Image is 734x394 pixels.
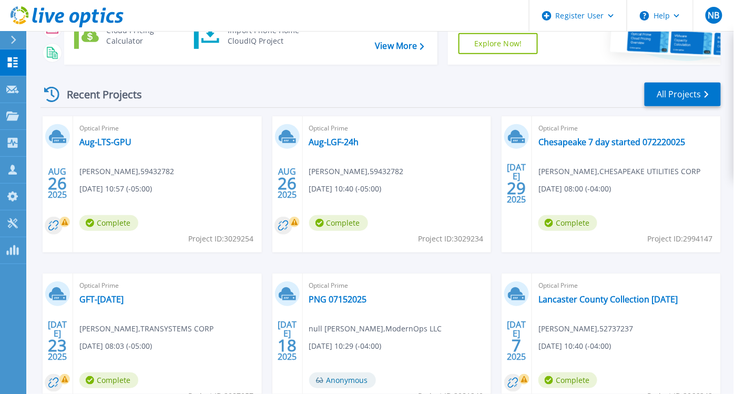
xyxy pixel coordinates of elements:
div: [DATE] 2025 [47,321,67,360]
span: [DATE] 08:00 (-04:00) [538,183,611,195]
span: 23 [48,341,67,350]
span: 26 [278,179,297,188]
span: Complete [79,215,138,231]
div: AUG 2025 [277,164,297,203]
span: 29 [507,184,526,193]
span: [PERSON_NAME] , 52737237 [538,323,633,335]
span: [PERSON_NAME] , 59432782 [79,166,174,177]
span: Project ID: 3029254 [189,233,254,245]
span: [PERSON_NAME] , TRANSYSTEMS CORP [79,323,213,335]
a: Chesapeake 7 day started 072220025 [538,137,685,147]
a: Lancaster County Collection [DATE] [538,294,678,305]
div: AUG 2025 [47,164,67,203]
span: Optical Prime [538,280,715,291]
span: Optical Prime [79,280,256,291]
span: Anonymous [309,372,376,388]
span: 26 [48,179,67,188]
a: Explore Now! [458,33,538,54]
a: PNG 07152025 [309,294,367,305]
a: Aug-LTS-GPU [79,137,131,147]
span: Complete [79,372,138,388]
span: Optical Prime [538,123,715,134]
span: Complete [538,215,597,231]
span: [PERSON_NAME] , 59432782 [309,166,404,177]
a: Aug-LGF-24h [309,137,359,147]
a: All Projects [645,83,721,106]
span: [DATE] 08:03 (-05:00) [79,340,152,352]
span: 18 [278,341,297,350]
div: [DATE] 2025 [507,321,527,360]
span: NB [708,11,719,19]
span: [DATE] 10:40 (-05:00) [309,183,382,195]
a: View More [375,41,424,51]
div: Recent Projects [40,82,156,107]
span: Complete [309,215,368,231]
span: [DATE] 10:57 (-05:00) [79,183,152,195]
span: Project ID: 2994147 [648,233,713,245]
a: Cloud Pricing Calculator [74,23,182,49]
span: Project ID: 3029234 [418,233,483,245]
span: [PERSON_NAME] , CHESAPEAKE UTILITIES CORP [538,166,700,177]
span: Optical Prime [309,123,485,134]
div: Cloud Pricing Calculator [101,25,179,46]
a: GFT-[DATE] [79,294,124,305]
span: [DATE] 10:29 (-04:00) [309,340,382,352]
span: Optical Prime [309,280,485,291]
span: Complete [538,372,597,388]
span: Optical Prime [79,123,256,134]
div: Import Phone Home CloudIQ Project [222,25,304,46]
span: 7 [512,341,522,350]
span: [DATE] 10:40 (-04:00) [538,340,611,352]
div: [DATE] 2025 [507,164,527,203]
span: null [PERSON_NAME] , ModernOps LLC [309,323,442,335]
div: [DATE] 2025 [277,321,297,360]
